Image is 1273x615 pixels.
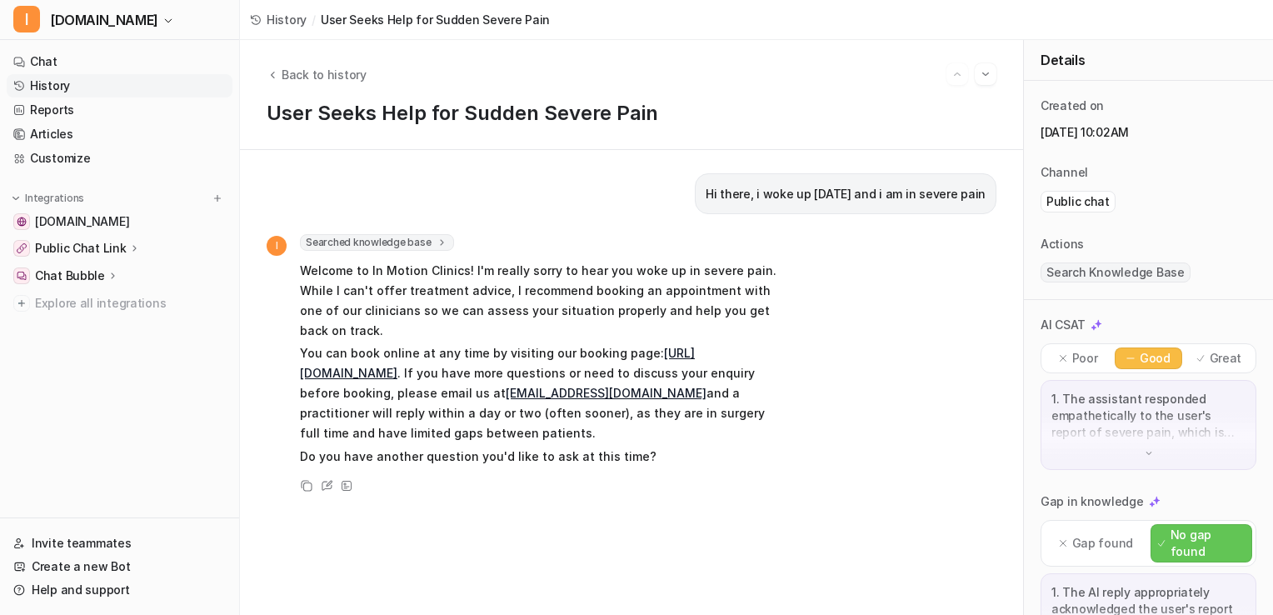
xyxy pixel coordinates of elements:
a: Chat [7,50,232,73]
a: Explore all integrations [7,292,232,315]
p: Public Chat Link [35,240,127,257]
button: Back to history [267,66,367,83]
img: www.inmotionclinics.com [17,217,27,227]
a: Invite teammates [7,532,232,555]
span: I [13,6,40,32]
p: Poor [1072,350,1098,367]
p: Public chat [1046,193,1110,210]
img: Chat Bubble [17,271,27,281]
p: Do you have another question you'd like to ask at this time? [300,447,787,467]
img: Public Chat Link [17,243,27,253]
p: 1. The assistant responded empathetically to the user's report of severe pain, which is appropria... [1051,391,1246,441]
span: Search Knowledge Base [1041,262,1191,282]
a: History [7,74,232,97]
span: User Seeks Help for Sudden Severe Pain [321,11,550,28]
p: Gap in knowledge [1041,493,1144,510]
span: Back to history [282,66,367,83]
button: Integrations [7,190,89,207]
p: Chat Bubble [35,267,105,284]
a: Help and support [7,578,232,602]
a: [EMAIL_ADDRESS][DOMAIN_NAME] [506,386,706,400]
p: Welcome to In Motion Clinics! I'm really sorry to hear you woke up in severe pain. While I can't ... [300,261,787,341]
p: Gap found [1072,535,1133,552]
p: Actions [1041,236,1084,252]
a: Articles [7,122,232,146]
a: Customize [7,147,232,170]
img: Previous session [951,67,963,82]
img: expand menu [10,192,22,204]
img: down-arrow [1143,447,1155,459]
p: Good [1140,350,1171,367]
p: Hi there, i woke up [DATE] and i am in severe pain [706,184,986,204]
span: Searched knowledge base [300,234,454,251]
p: Created on [1041,97,1104,114]
p: Great [1210,350,1242,367]
span: / [312,11,316,28]
img: explore all integrations [13,295,30,312]
span: I [267,236,287,256]
div: Details [1024,40,1273,81]
p: Channel [1041,164,1088,181]
a: Create a new Bot [7,555,232,578]
a: www.inmotionclinics.com[DOMAIN_NAME] [7,210,232,233]
h1: User Seeks Help for Sudden Severe Pain [267,102,996,126]
a: Reports [7,98,232,122]
img: menu_add.svg [212,192,223,204]
a: History [250,11,307,28]
span: History [267,11,307,28]
p: No gap found [1171,527,1245,560]
img: Next session [980,67,991,82]
button: Go to next session [975,63,996,85]
p: [DATE] 10:02AM [1041,124,1256,141]
p: AI CSAT [1041,317,1086,333]
span: [DOMAIN_NAME] [35,213,129,230]
p: You can book online at any time by visiting our booking page: . If you have more questions or nee... [300,343,787,443]
button: Go to previous session [946,63,968,85]
span: Explore all integrations [35,290,226,317]
span: [DOMAIN_NAME] [50,8,158,32]
p: Integrations [25,192,84,205]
